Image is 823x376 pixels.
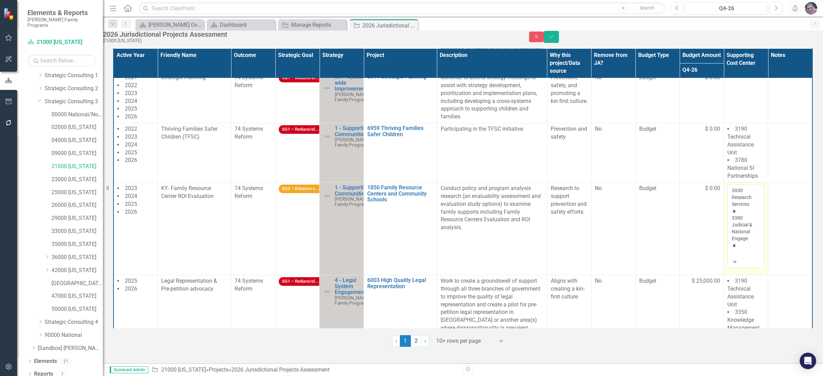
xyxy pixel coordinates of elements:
span: Budget [639,185,676,192]
a: 21000 [US_STATE] [51,163,103,171]
p: Work to create a groundswell of support through all three branches of government to improve the q... [441,277,544,332]
span: No [595,126,602,132]
span: 2024 [125,141,137,148]
img: Not Defined [323,132,331,141]
a: 90000 National [45,331,103,339]
a: 04000 [US_STATE] [51,137,103,144]
a: 25000 [US_STATE] [51,189,103,197]
span: 2025 [125,278,137,284]
a: 6959 Thriving Families Safer Children [367,125,433,137]
img: Not Defined [323,84,331,92]
span: 2026 [125,157,137,163]
span: 1 [400,335,411,347]
span: 2024 [125,98,137,104]
span: 2025 [125,201,137,207]
img: Not Defined [323,192,331,200]
span: SG1 – Reduce/el...ion [279,125,328,134]
a: Strategic Consulting 4 [45,318,103,326]
a: 21000 [US_STATE] [27,38,96,46]
span: 74 Systems Reform [235,126,263,140]
small: [PERSON_NAME] Family Programs [27,17,96,28]
span: No [595,185,602,191]
span: $ 25,000.00 [692,277,720,285]
input: Search ClearPoint... [139,2,666,14]
span: 2023 [125,133,137,140]
p: Participating in the TFSC initiative. [441,125,544,133]
a: 4 - Legal System Engagement [335,277,371,295]
div: 21000 [US_STATE] [103,38,515,43]
span: 2024 [125,193,137,199]
div: Open Intercom Messenger [800,353,816,369]
div: Remove 3030 Research Services [732,208,760,214]
a: 50000 [US_STATE] [51,305,103,313]
a: 00000 National/No Jurisdiction (SC3) [51,111,103,119]
span: 2026 [125,209,137,215]
a: 33000 [US_STATE] [51,227,103,235]
a: 2 [411,335,422,347]
a: 09000 [US_STATE] [51,150,103,157]
span: Elements & Reports [27,9,96,17]
img: Diane Gillian [805,2,817,14]
span: Budget [639,125,676,133]
span: 2025 [125,149,137,156]
span: No [595,278,602,284]
a: 42000 [US_STATE] [51,267,103,274]
span: $ 0.00 [705,125,720,133]
a: 6003 High Quality Legal Representation [367,277,433,289]
a: 1850 Family Resource Centers and Community Schools [367,185,433,203]
span: SG2 – Enhance c...ily [279,185,326,193]
img: Not Defined [323,287,331,296]
span: › [425,338,426,344]
a: Elements [34,357,57,365]
span: ‹ [395,338,397,344]
span: [PERSON_NAME] Family Programs [335,295,371,306]
a: Projects [209,366,228,373]
a: 23000 [US_STATE] [51,176,103,184]
span: 74 Systems Reform [235,278,263,292]
div: Manage Reports [291,21,345,29]
span: 74 Systems Reform [235,185,263,199]
p: Conduct policy and program analysis research (an evaluability assessment and evaluation study opt... [441,185,544,232]
a: 26000 [US_STATE] [51,201,103,209]
span: 3190 Technical Assistance Unit [727,126,754,156]
a: 35000 [US_STATE] [51,240,103,248]
div: 21 [60,358,71,364]
p: Continue to attend strategy meetings to assist with strategy development, prioritization and impl... [441,74,544,121]
div: [PERSON_NAME] Overview [148,21,202,29]
span: SG1 – Reduce/el...ion [279,277,328,286]
div: Dashboard [220,21,274,29]
span: KY- Family Resource Center ROI Evaluation [161,185,214,199]
span: 2026 [125,285,137,292]
span: Search [640,5,654,11]
div: 2026 Jurisdictional Projects Assessment [231,366,330,373]
div: Remove 3380 Judicial & National Engage [732,242,760,249]
p: Prevention and safety [551,125,588,141]
a: Dashboard [208,21,274,29]
span: 2022 [125,126,137,132]
span: [PERSON_NAME] Family Programs [335,92,371,102]
p: Aligns with creating a kin-first culture [551,277,588,301]
a: 47000 [US_STATE] [51,292,103,300]
img: ClearPoint Strategy [3,7,16,20]
a: 02000 [US_STATE] [51,124,103,131]
a: [Sandbox] [PERSON_NAME] Family Programs [38,344,103,352]
a: Strategic Consulting 3 [45,98,103,106]
button: Search [630,3,664,13]
span: 3780 National SI Partnerships [727,157,758,179]
a: Strategic Consulting 2 [45,85,103,93]
span: 2026 [125,113,137,120]
p: Research to support prevention and safety efforts. [551,185,588,216]
a: Strategic Consulting 1 [45,72,103,80]
a: 1 - Supportive Communities [335,185,371,197]
a: Manage Reports [280,21,345,29]
span: 3350 Knowledge Management [727,309,760,331]
a: 6911 Strategic Planning [367,74,433,80]
div: 3380 Judicial & National Engage [732,214,760,242]
span: Scorecard Admin [110,366,148,373]
span: Thriving Families Safer Children (TFSC) [161,126,217,140]
button: Q4-26 [685,2,768,14]
a: 21000 [US_STATE] [161,366,206,373]
span: 2022 [125,82,137,89]
a: 1 - Supportive Communities [335,125,371,137]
